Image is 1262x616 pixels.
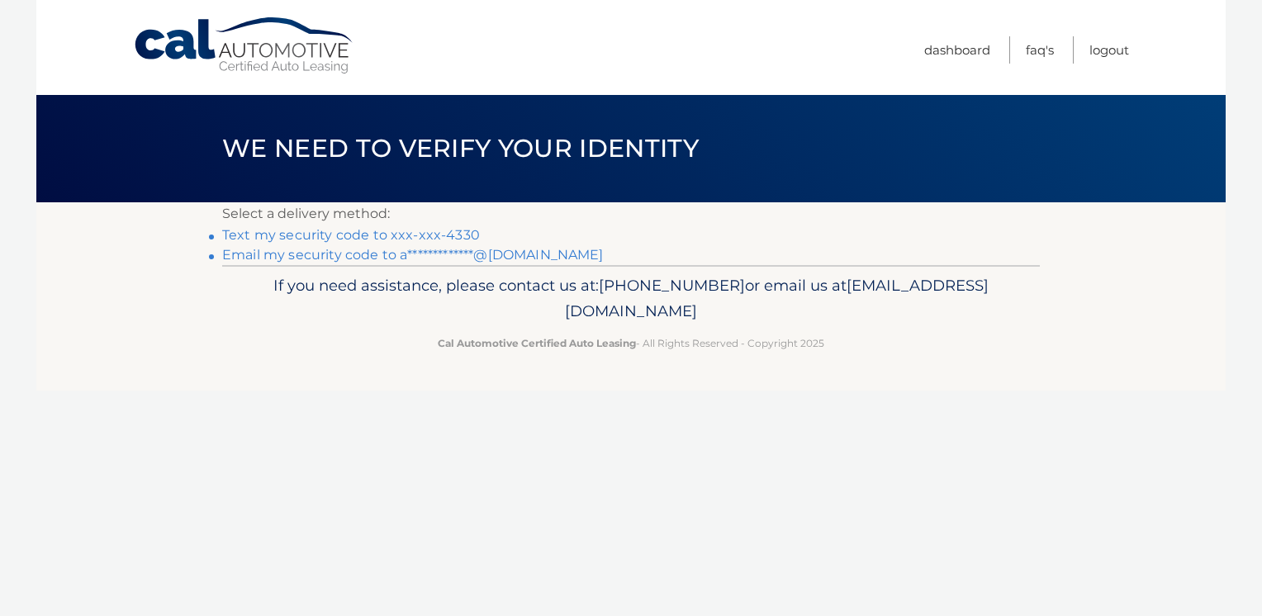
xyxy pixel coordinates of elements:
[438,337,636,349] strong: Cal Automotive Certified Auto Leasing
[133,17,356,75] a: Cal Automotive
[222,202,1040,225] p: Select a delivery method:
[222,227,480,243] a: Text my security code to xxx-xxx-4330
[599,276,745,295] span: [PHONE_NUMBER]
[233,334,1029,352] p: - All Rights Reserved - Copyright 2025
[1026,36,1054,64] a: FAQ's
[1089,36,1129,64] a: Logout
[222,133,699,163] span: We need to verify your identity
[233,272,1029,325] p: If you need assistance, please contact us at: or email us at
[924,36,990,64] a: Dashboard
